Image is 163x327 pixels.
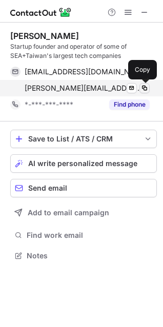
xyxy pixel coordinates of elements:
button: Add to email campaign [10,203,157,222]
button: Find work email [10,228,157,242]
span: Notes [27,251,153,260]
span: Add to email campaign [28,209,109,217]
span: Send email [28,184,67,192]
button: AI write personalized message [10,154,157,173]
div: Startup founder and operator of some of SEA+Taiwan's largest tech companies [10,42,157,60]
span: [EMAIL_ADDRESS][DOMAIN_NAME] [25,67,142,76]
span: Find work email [27,231,153,240]
span: AI write personalized message [28,159,137,168]
span: [PERSON_NAME][EMAIL_ADDRESS][DOMAIN_NAME] [25,84,142,93]
button: Reveal Button [109,99,150,110]
button: Notes [10,249,157,263]
div: [PERSON_NAME] [10,31,79,41]
button: Send email [10,179,157,197]
img: ContactOut v5.3.10 [10,6,72,18]
div: Save to List / ATS / CRM [28,135,139,143]
button: save-profile-one-click [10,130,157,148]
